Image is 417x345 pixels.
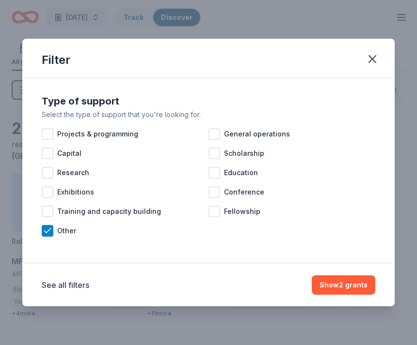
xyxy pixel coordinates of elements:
span: Exhibitions [57,186,94,198]
div: Filter [42,52,70,68]
span: Capital [57,148,81,159]
span: Education [224,167,258,179]
span: Other [57,225,76,237]
span: Research [57,167,89,179]
span: Projects & programming [57,128,138,140]
span: General operations [224,128,290,140]
span: Scholarship [224,148,264,159]
button: Show2 grants [312,275,375,295]
span: Conference [224,186,264,198]
div: Select the type of support that you're looking for. [42,109,375,120]
span: Training and capacity building [57,206,161,217]
div: Type of support [42,93,375,109]
button: See all filters [42,279,89,291]
span: Fellowship [224,206,260,217]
